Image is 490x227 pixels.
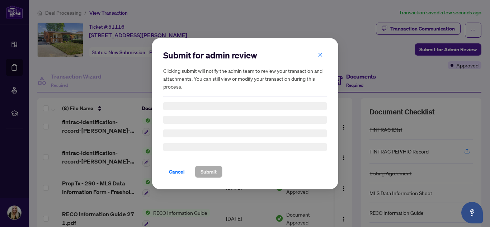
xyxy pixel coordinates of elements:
[163,166,190,178] button: Cancel
[461,202,483,223] button: Open asap
[163,67,327,90] h5: Clicking submit will notify the admin team to review your transaction and attachments. You can st...
[195,166,222,178] button: Submit
[318,52,323,57] span: close
[163,49,327,61] h2: Submit for admin review
[169,166,185,178] span: Cancel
